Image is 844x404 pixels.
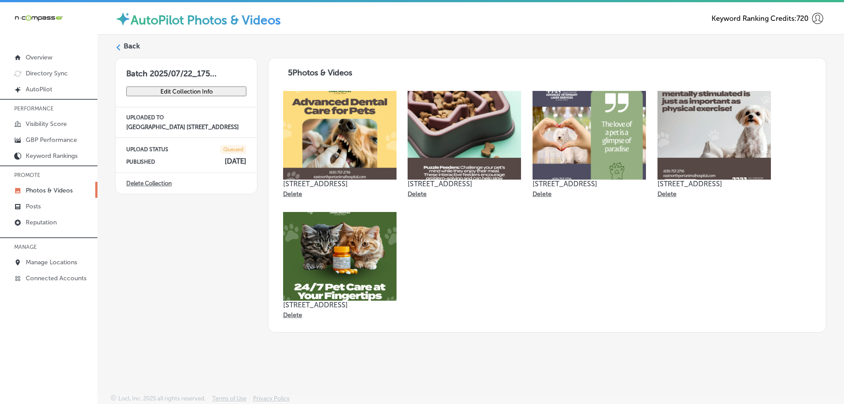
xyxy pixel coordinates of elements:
p: Visibility Score [26,120,67,128]
label: AutoPilot Photos & Videos [131,13,281,27]
img: Collection thumbnail [408,91,521,180]
p: Delete [283,311,302,319]
p: Directory Sync [26,70,68,77]
label: Back [124,41,140,51]
span: Queued [220,145,246,154]
p: Manage Locations [26,259,77,266]
img: Collection thumbnail [657,91,771,180]
span: Keyword Ranking Credits: 720 [712,14,809,23]
p: Delete [533,190,552,198]
p: PUBLISHED [126,159,155,165]
h4: [GEOGRAPHIC_DATA] [STREET_ADDRESS] [126,124,246,130]
img: 660ab0bf-5cc7-4cb8-ba1c-48b5ae0f18e60NCTV_CLogo_TV_Black_-500x88.png [14,14,63,22]
img: Collection thumbnail [533,91,646,180]
p: Overview [26,54,52,61]
p: [STREET_ADDRESS] [657,180,771,188]
p: [STREET_ADDRESS] [283,180,397,188]
p: [STREET_ADDRESS] [533,180,646,188]
img: Collection thumbnail [283,212,397,301]
p: Keyword Rankings [26,152,78,160]
h3: Batch 2025/07/22_175... [116,58,257,78]
p: [STREET_ADDRESS] [408,180,521,188]
p: Photos & Videos [26,187,73,194]
h4: [DATE] [225,157,246,165]
img: Collection thumbnail [283,91,397,180]
p: UPLOADED TO [126,114,246,121]
span: 5 Photos & Videos [288,68,352,78]
p: [STREET_ADDRESS] [283,301,397,309]
p: Delete [408,190,427,198]
p: GBP Performance [26,136,77,144]
a: Delete Collection [126,180,172,187]
p: Posts [26,203,41,210]
p: Delete [657,190,677,198]
p: Connected Accounts [26,275,86,282]
p: Locl, Inc. 2025 all rights reserved. [118,395,206,402]
p: AutoPilot [26,86,52,93]
p: UPLOAD STATUS [126,146,168,153]
p: Delete [283,190,302,198]
button: Edit Collection Info [126,86,246,96]
img: autopilot-icon [115,11,131,27]
p: Reputation [26,219,57,226]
